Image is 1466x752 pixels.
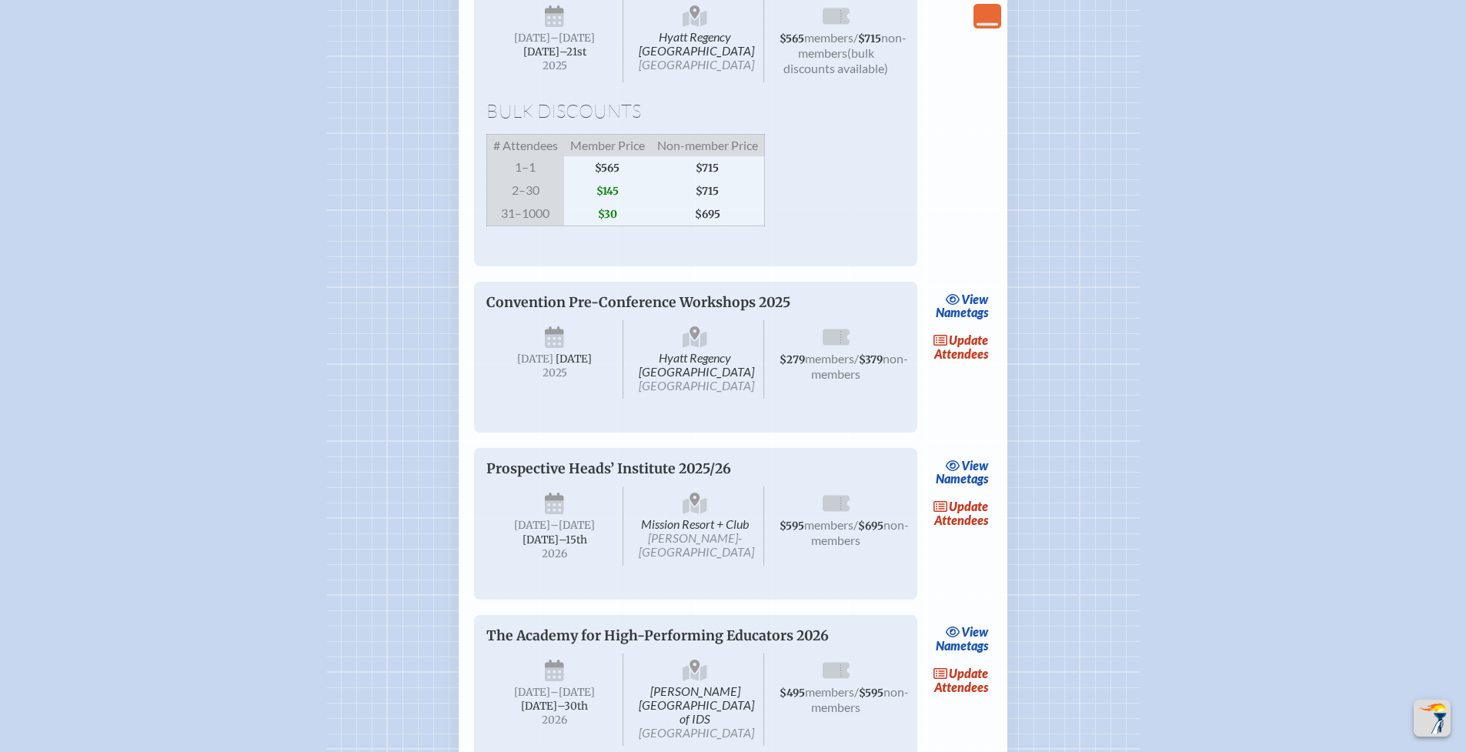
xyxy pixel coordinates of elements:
[639,725,754,740] span: [GEOGRAPHIC_DATA]
[626,320,764,399] span: Hyatt Regency [GEOGRAPHIC_DATA]
[811,517,909,547] span: non-members
[805,684,854,699] span: members
[564,179,651,202] span: $145
[932,288,993,323] a: viewNametags
[961,292,988,306] span: view
[859,353,883,366] span: $379
[486,202,564,226] span: 31–1000
[932,454,993,490] a: viewNametags
[639,530,754,559] span: [PERSON_NAME]-[GEOGRAPHIC_DATA]
[780,353,805,366] span: $279
[626,653,764,746] span: [PERSON_NAME][GEOGRAPHIC_DATA] of IDS
[486,156,564,179] span: 1–1
[651,135,765,157] span: Non-member Price
[499,548,611,560] span: 2026
[564,202,651,226] span: $30
[783,45,888,75] span: (bulk discounts available)
[550,686,595,699] span: –[DATE]
[854,351,859,366] span: /
[486,135,564,157] span: # Attendees
[486,179,564,202] span: 2–30
[550,519,595,532] span: –[DATE]
[858,520,883,533] span: $695
[949,333,988,347] span: update
[859,687,883,700] span: $595
[949,499,988,513] span: update
[798,30,907,60] span: non-members
[811,351,908,381] span: non-members
[550,32,595,45] span: –[DATE]
[521,700,588,713] span: [DATE]–⁠30th
[564,156,651,179] span: $565
[651,156,765,179] span: $715
[486,460,731,477] span: Prospective Heads’ Institute 2025/26
[564,135,651,157] span: Member Price
[1417,703,1448,734] img: To the top
[486,101,905,122] h1: Bulk Discounts
[639,57,754,72] span: [GEOGRAPHIC_DATA]
[805,351,854,366] span: members
[651,179,765,202] span: $715
[780,32,804,45] span: $565
[556,353,592,366] span: [DATE]
[514,32,550,45] span: [DATE]
[780,687,805,700] span: $495
[1414,700,1451,737] button: Scroll Top
[853,30,858,45] span: /
[853,517,858,532] span: /
[639,378,754,393] span: [GEOGRAPHIC_DATA]
[804,30,853,45] span: members
[517,353,553,366] span: [DATE]
[514,519,550,532] span: [DATE]
[523,533,587,546] span: [DATE]–⁠15th
[486,627,829,644] span: The Academy for High-Performing Educators 2026
[930,663,993,698] a: updateAttendees
[499,714,611,726] span: 2026
[804,517,853,532] span: members
[780,520,804,533] span: $595
[811,684,909,714] span: non-members
[932,621,993,657] a: viewNametags
[961,458,988,473] span: view
[858,32,881,45] span: $715
[854,684,859,699] span: /
[949,666,988,680] span: update
[626,486,764,566] span: Mission Resort + Club
[514,686,550,699] span: [DATE]
[961,624,988,639] span: view
[499,60,611,72] span: 2025
[486,294,790,311] span: Convention Pre-Conference Workshops 2025
[651,202,765,226] span: $695
[523,45,586,58] span: [DATE]–⁠21st
[930,496,993,531] a: updateAttendees
[930,329,993,365] a: updateAttendees
[499,367,611,379] span: 2025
